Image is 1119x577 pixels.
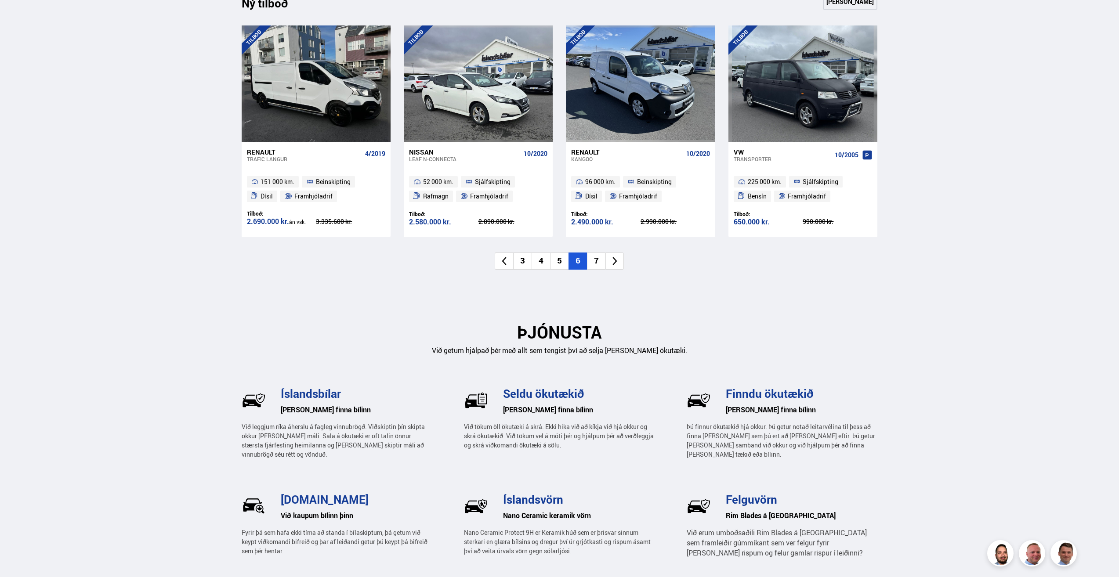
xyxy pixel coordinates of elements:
span: 151 000 km. [261,177,294,187]
h3: Seldu ökutækið [503,387,655,400]
img: _UrlRxxciTm4sq1N.svg [242,494,266,518]
span: Framhjóladrif [788,191,826,202]
h2: ÞJÓNUSTA [242,322,878,342]
div: Tilboð: [571,211,641,217]
div: 2.490.000 kr. [571,218,641,226]
div: Tilboð: [409,211,478,217]
a: Nissan Leaf N-CONNECTA 10/2020 52 000 km. Sjálfskipting Rafmagn Framhjóladrif Tilboð: 2.580.000 k... [404,142,553,237]
p: Þú finnur ökutækið hjá okkur. Þú getur notað leitarvélina til þess að finna [PERSON_NAME] sem þú ... [687,422,877,459]
li: 6 [569,252,587,270]
img: nhp88E3Fdnt1Opn2.png [989,541,1015,568]
div: Transporter [734,156,831,162]
span: 52 000 km. [423,177,453,187]
div: Tilboð: [247,210,316,217]
span: Sjálfskipting [475,177,511,187]
span: Rafmagn [423,191,449,202]
span: Dísil [585,191,598,202]
h3: Íslandsbílar [281,387,432,400]
li: 4 [532,252,550,270]
h6: [PERSON_NAME] finna bílinn [503,403,655,416]
a: VW Transporter 10/2005 225 000 km. Sjálfskipting Bensín Framhjóladrif Tilboð: 650.000 kr. 990.000... [728,142,877,237]
h6: [PERSON_NAME] finna bílinn [281,403,432,416]
img: siFngHWaQ9KaOqBr.png [1020,541,1047,568]
span: Við erum umboðsaðili Rim Blades á [GEOGRAPHIC_DATA] sem framleiðir gúmmíkant sem ver felgur fyrir... [687,528,867,558]
p: Við tökum öll ökutæki á skrá. Ekki hika við að kíkja við hjá okkur og skrá ökutækið. Við tökum ve... [464,422,655,450]
img: BkM1h9GEeccOPUq4.svg [687,388,711,412]
img: wj-tEQaV63q7uWzm.svg [687,494,711,518]
a: Renault Trafic LANGUR 4/2019 151 000 km. Beinskipting Dísil Framhjóladrif Tilboð: 2.690.000 kr.án... [242,142,391,237]
div: Leaf N-CONNECTA [409,156,520,162]
span: Dísil [261,191,273,202]
h6: [PERSON_NAME] finna bílinn [726,403,877,416]
span: Beinskipting [316,177,351,187]
span: 10/2020 [686,150,710,157]
span: 225 000 km. [748,177,782,187]
li: 5 [550,252,569,270]
span: 4/2019 [365,150,385,157]
h3: Finndu ökutækið [726,387,877,400]
span: Beinskipting [637,177,672,187]
div: 650.000 kr. [734,218,803,226]
div: Tilboð: [734,211,803,217]
div: Trafic LANGUR [247,156,362,162]
div: 2.580.000 kr. [409,218,478,226]
span: 10/2020 [524,150,547,157]
img: wj-tEQaV63q7uWzm.svg [242,388,266,412]
li: 3 [513,252,532,270]
p: Nano Ceramic Protect 9H er Keramik húð sem er þrisvar sinnum sterkari en glæra bílsins og dregur ... [464,528,655,555]
div: 2.890.000 kr. [478,219,548,225]
div: Kangoo [571,156,682,162]
p: Við leggjum ríka áherslu á fagleg vinnubrögð. Viðskiptin þín skipta okkur [PERSON_NAME] máli. Sal... [242,422,432,459]
a: Renault Kangoo 10/2020 96 000 km. Beinskipting Dísil Framhjóladrif Tilboð: 2.490.000 kr. 2.990.00... [566,142,715,237]
span: 96 000 km. [585,177,616,187]
span: Framhjóladrif [294,191,333,202]
span: 10/2005 [835,151,858,159]
div: 2.990.000 kr. [641,219,710,225]
div: 990.000 kr. [803,219,872,225]
li: 7 [587,252,605,270]
h6: Rim Blades á [GEOGRAPHIC_DATA] [726,509,877,522]
img: Pf5Ax2cCE_PAlAL1.svg [464,494,488,518]
p: Við getum hjálpað þér með allt sem tengist því að selja [PERSON_NAME] ökutæki. [242,346,878,356]
h6: Nano Ceramic keramik vörn [503,509,655,522]
img: U-P77hVsr2UxK2Mi.svg [464,388,488,412]
h3: Felguvörn [726,493,877,506]
p: Fyrir þá sem hafa ekki tíma að standa í bílaskiptum, þá getum við keypt viðkomandi bifreið og þar... [242,528,432,555]
span: Framhjóladrif [470,191,508,202]
span: án vsk. [289,218,306,225]
h3: Íslandsvörn [503,493,655,506]
div: Renault [247,148,362,156]
div: Renault [571,148,682,156]
button: Open LiveChat chat widget [7,4,33,30]
span: Bensín [748,191,767,202]
img: FbJEzSuNWCJXmdc-.webp [1052,541,1078,568]
span: Sjálfskipting [803,177,838,187]
h6: Við kaupum bílinn þinn [281,509,432,522]
div: 3.335.600 kr. [316,219,385,225]
h3: [DOMAIN_NAME] [281,493,432,506]
span: Framhjóladrif [619,191,657,202]
div: 2.690.000 kr. [247,218,316,226]
div: VW [734,148,831,156]
div: Nissan [409,148,520,156]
